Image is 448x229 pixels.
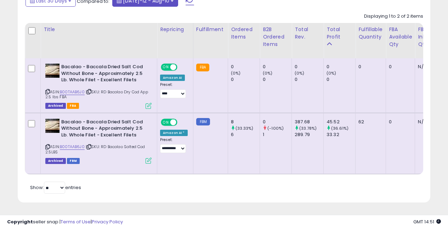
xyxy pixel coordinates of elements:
[196,118,210,125] small: FBM
[263,131,291,138] div: 1
[61,218,91,225] a: Terms of Use
[418,64,437,70] div: N/A
[44,26,154,33] div: Title
[61,64,147,85] b: Bacalao - Baccala Dried Salt Cod Without Bone - Approximately 2.5 Lb. Whole Filet - Excellent Filets
[263,64,291,70] div: 0
[60,89,85,95] a: B00TAAB6J0
[231,131,260,138] div: 6
[413,218,441,225] span: 2025-09-11 14:51 GMT
[176,64,188,70] span: OFF
[60,144,85,150] a: B00TAAB6J0
[231,64,260,70] div: 0
[295,64,323,70] div: 0
[263,70,273,76] small: (0%)
[327,119,355,125] div: 45.52
[160,82,188,98] div: Preset:
[45,119,152,163] div: ASIN:
[160,75,185,81] div: Amazon AI
[327,26,352,41] div: Total Profit
[161,64,170,70] span: ON
[45,144,145,154] span: | SKU: RD Bacalao Salted Cod 2.5LBS
[295,70,305,76] small: (0%)
[389,119,409,125] div: 0
[67,158,80,164] span: FBM
[295,26,321,41] div: Total Rev.
[389,26,412,48] div: FBA Available Qty
[45,64,59,78] img: 41Vnd36hljL._SL40_.jpg
[161,119,170,125] span: ON
[418,26,439,48] div: FBA inbound Qty
[358,119,380,125] div: 62
[295,119,323,125] div: 387.68
[263,76,291,83] div: 0
[231,119,260,125] div: 8
[327,76,355,83] div: 0
[45,119,59,133] img: 41Vnd36hljL._SL40_.jpg
[7,218,33,225] strong: Copyright
[45,103,66,109] span: Listings that have been deleted from Seller Central
[299,125,317,131] small: (33.78%)
[358,64,380,70] div: 0
[92,218,123,225] a: Privacy Policy
[358,26,383,41] div: Fulfillable Quantity
[160,137,188,153] div: Preset:
[45,89,148,100] span: | SKU: RD Bacalao Dry Cod App 2.5 lbs FBA
[331,125,348,131] small: (36.61%)
[160,26,190,33] div: Repricing
[389,64,409,70] div: 0
[327,131,355,138] div: 33.32
[295,131,323,138] div: 289.79
[231,76,260,83] div: 0
[45,64,152,108] div: ASIN:
[30,184,81,191] span: Show: entries
[263,26,289,48] div: B2B Ordered Items
[61,119,147,140] b: Bacalao - Baccala Dried Salt Cod Without Bone - Approximately 2.5 Lb. Whole Filet - Excellent Filets
[45,158,66,164] span: Listings that have been deleted from Seller Central
[67,103,79,109] span: FBA
[236,125,253,131] small: (33.33%)
[327,64,355,70] div: 0
[231,70,241,76] small: (0%)
[196,64,209,71] small: FBA
[263,119,291,125] div: 0
[196,26,225,33] div: Fulfillment
[327,70,336,76] small: (0%)
[418,119,437,125] div: N/A
[295,76,323,83] div: 0
[364,13,423,20] div: Displaying 1 to 2 of 2 items
[267,125,284,131] small: (-100%)
[231,26,257,41] div: Ordered Items
[7,219,123,225] div: seller snap | |
[176,119,188,125] span: OFF
[160,130,188,136] div: Amazon AI *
